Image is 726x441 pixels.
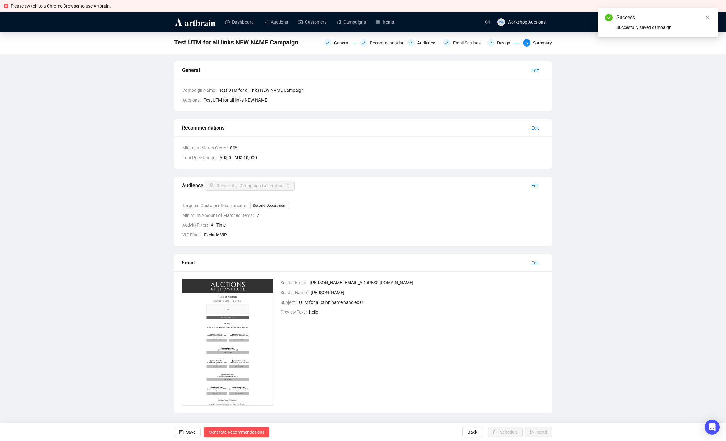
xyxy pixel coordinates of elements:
span: UTM for auction name handlebar [299,299,544,306]
div: 6Summary [523,39,552,47]
img: 1748623209626-Odzn3BFTjbm0nu8u.png [182,279,273,406]
a: Items [376,14,394,30]
span: Workshop Auctions [508,20,546,25]
span: check [362,41,366,45]
a: question-circle [482,12,494,32]
div: Recommendations [370,39,411,47]
span: check [445,41,449,45]
button: Generate Recommendations [204,427,269,437]
button: Recipients(Campaign Generatingloading) [205,181,295,191]
span: hello [309,309,544,316]
a: Campaigns [337,14,366,30]
button: Send [525,427,552,437]
span: Minimum Amount of Matched Items [182,212,257,219]
span: Edit [531,67,539,74]
span: Test UTM for all links NEW NAME Campaign [174,37,298,47]
span: Back [468,423,477,441]
span: Test UTM for all links NEW NAME [204,96,267,103]
a: Close [704,14,711,21]
span: VIP Filter [182,231,204,238]
span: check [326,41,330,45]
span: AU$ 0 - AU$ 10,000 [219,154,544,161]
span: 80 % [230,144,544,151]
span: Subject [281,299,299,306]
div: Open Intercom Messenger [705,420,720,435]
span: Auctions [182,96,204,103]
div: Email Settings [453,39,485,47]
span: Sender Name [281,289,311,296]
div: Succesfully saved campaign [616,24,711,31]
div: Recommendations [360,39,403,47]
span: Save [186,423,196,441]
div: Audience [417,39,439,47]
div: Email [182,259,526,267]
span: 6 [526,41,528,45]
span: check [489,41,493,45]
span: WA [499,19,503,24]
span: Test UTM for all links NEW NAME Campaign [219,87,544,94]
div: Design [487,39,519,47]
div: Design [497,39,514,47]
img: logo [174,17,216,27]
button: Edit [526,65,544,75]
span: Edit [531,125,539,131]
button: Save [174,427,201,437]
span: check-circle [605,14,613,21]
span: close [705,15,710,20]
button: Edit [526,123,544,133]
span: save [179,430,184,434]
a: Customers [298,14,326,30]
div: General [182,66,526,74]
span: Second Department [250,202,289,209]
button: Back [462,427,482,437]
span: Campaign Name [182,87,219,94]
span: Edit [531,182,539,189]
span: close-circle [4,4,8,8]
span: Minimum Match Score [182,144,230,151]
div: Summary [533,39,552,47]
button: Edit [526,258,544,268]
span: Exclude VIP [204,231,544,238]
div: Recommendations [182,124,526,132]
span: check [409,41,413,45]
div: Email Settings [443,39,483,47]
span: question-circle [485,20,490,24]
span: Audience [182,183,295,189]
span: All Time [211,222,544,229]
span: 2 [257,212,544,219]
div: General [324,39,356,47]
div: General [334,39,353,47]
span: Generate Recommendations [209,423,264,441]
span: Sender Email [281,279,310,286]
div: Audience [407,39,439,47]
span: Item Price Range [182,154,219,161]
span: [PERSON_NAME] [311,289,544,296]
span: [PERSON_NAME][EMAIL_ADDRESS][DOMAIN_NAME] [310,279,544,286]
span: ActivityFilter [182,222,211,229]
div: Success [616,14,711,21]
button: Schedule [488,427,523,437]
a: Dashboard [225,14,254,30]
span: Edit [531,259,539,266]
button: Edit [526,181,544,191]
span: Preview Text [281,309,309,316]
div: Please switch to a Chrome Browser to use Artbrain. [11,3,722,9]
a: Auctions [264,14,288,30]
span: Targeted Customer Departments [182,202,250,209]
